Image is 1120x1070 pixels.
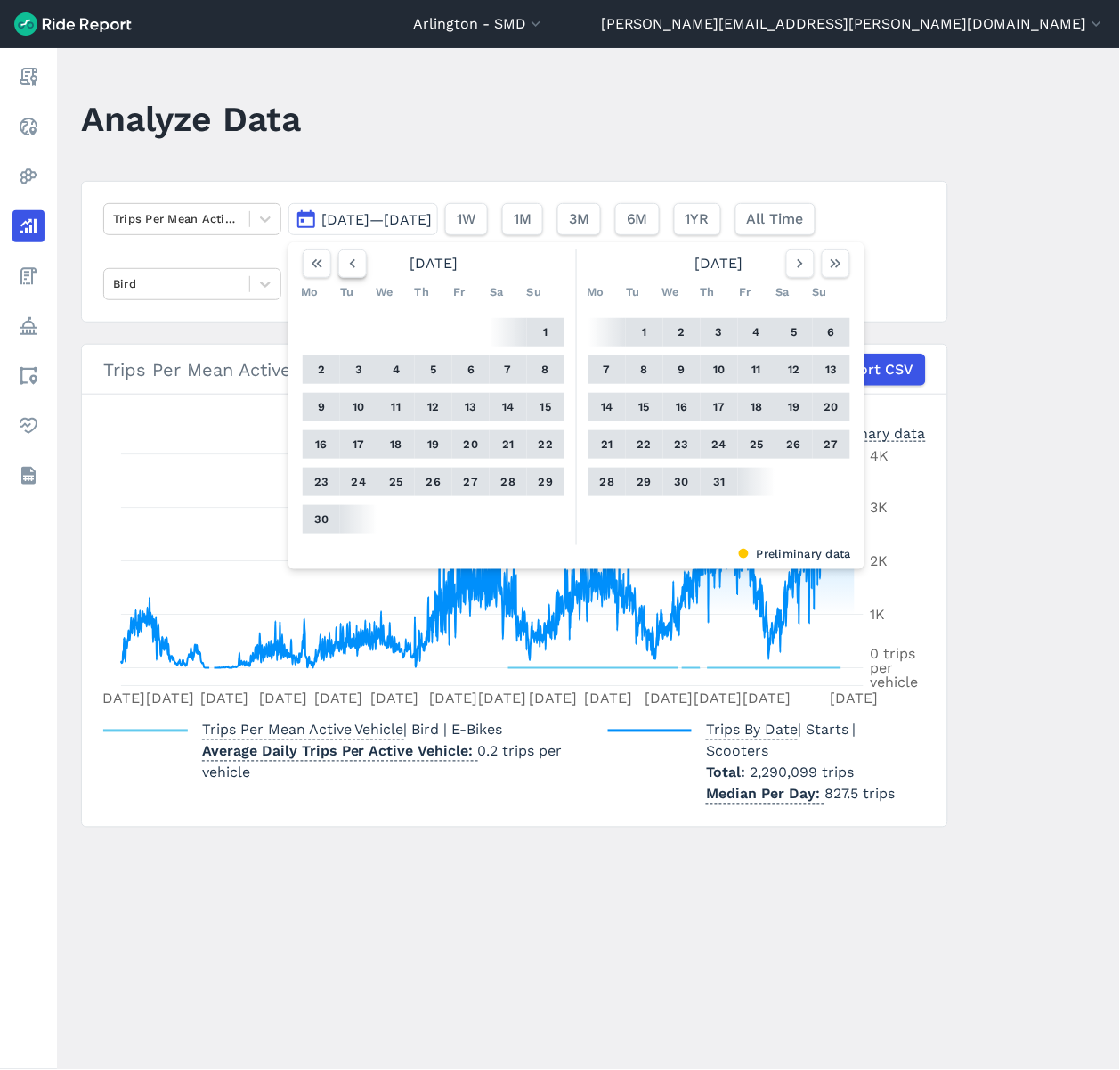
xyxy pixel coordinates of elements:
button: 20 [817,393,846,421]
button: 21 [593,430,621,459]
button: 30 [668,468,696,496]
button: 28 [593,468,621,496]
span: Trips Per Mean Active Vehicle [202,716,404,740]
button: 29 [532,468,560,496]
button: 24 [705,430,734,459]
button: 7 [593,355,621,384]
button: 16 [668,393,696,421]
div: Mo [581,278,610,306]
button: 11 [743,355,771,384]
div: Mo [296,278,324,306]
button: 22 [630,430,659,459]
button: 10 [345,393,373,421]
tspan: 3K [871,500,889,517]
button: 19 [419,430,448,459]
a: Datasets [12,460,45,492]
button: [DATE]—[DATE] [288,203,438,235]
button: 31 [705,468,734,496]
div: Su [520,278,548,306]
span: All Time [747,208,804,230]
tspan: 0 trips [871,646,916,663]
a: Fees [12,260,45,292]
div: [DATE] [581,249,857,278]
tspan: [DATE] [146,690,194,707]
span: 1YR [686,208,710,230]
button: 15 [532,393,560,421]
button: 6M [615,203,660,235]
button: 10 [705,355,734,384]
button: 11 [382,393,410,421]
button: 29 [630,468,659,496]
a: Policy [12,310,45,342]
button: 12 [419,393,448,421]
button: 5 [780,318,808,347]
span: 1M [514,208,532,230]
button: 27 [817,430,846,459]
button: 18 [743,393,771,421]
button: 25 [382,468,410,496]
button: 1 [532,318,560,347]
button: 15 [630,393,659,421]
button: 5 [419,355,448,384]
button: 23 [668,430,696,459]
button: 9 [307,393,336,421]
button: 26 [780,430,808,459]
tspan: [DATE] [430,690,478,707]
span: 1W [457,208,476,230]
span: [DATE]—[DATE] [321,211,432,228]
span: Median Per Day [706,780,824,805]
div: Th [408,278,436,306]
a: Health [12,410,45,442]
button: 1W [445,203,488,235]
div: Th [694,278,722,306]
button: 19 [780,393,808,421]
div: We [656,278,685,306]
button: 3 [705,318,734,347]
tspan: 1K [871,607,886,624]
span: 2,290,099 trips [750,764,854,781]
a: Report [12,61,45,93]
button: 17 [345,430,373,459]
img: Ride Report [14,12,132,36]
span: | Starts | Scooters [706,722,856,760]
p: 827.5 trips [706,784,912,805]
button: 8 [532,355,560,384]
button: 2 [668,318,696,347]
tspan: vehicle [871,674,919,691]
button: 1 [630,318,659,347]
div: Tu [619,278,647,306]
button: 22 [532,430,560,459]
tspan: [DATE] [529,690,577,707]
div: Tu [333,278,361,306]
button: 6 [817,318,846,347]
tspan: [DATE] [259,690,307,707]
tspan: [DATE] [645,690,693,707]
span: Total [706,764,750,781]
button: 8 [630,355,659,384]
div: Sa [483,278,511,306]
p: 0.2 trips per vehicle [202,741,594,784]
button: All Time [735,203,816,235]
div: Preliminary data [812,423,926,442]
div: We [370,278,399,306]
tspan: [DATE] [585,690,633,707]
tspan: 4K [871,448,889,465]
tspan: [DATE] [831,690,879,707]
tspan: 2K [871,553,889,570]
tspan: [DATE] [370,690,418,707]
button: 3M [557,203,601,235]
button: 3 [345,355,373,384]
button: 25 [743,430,771,459]
button: 7 [494,355,523,384]
button: 2 [307,355,336,384]
a: Heatmaps [12,160,45,192]
div: Fr [445,278,474,306]
div: Fr [731,278,759,306]
tspan: [DATE] [201,690,249,707]
button: 21 [494,430,523,459]
button: 23 [307,468,336,496]
h1: Analyze Data [81,94,301,143]
span: Export CSV [834,359,914,380]
a: Analyze [12,210,45,242]
span: Trips By Date [706,716,798,740]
